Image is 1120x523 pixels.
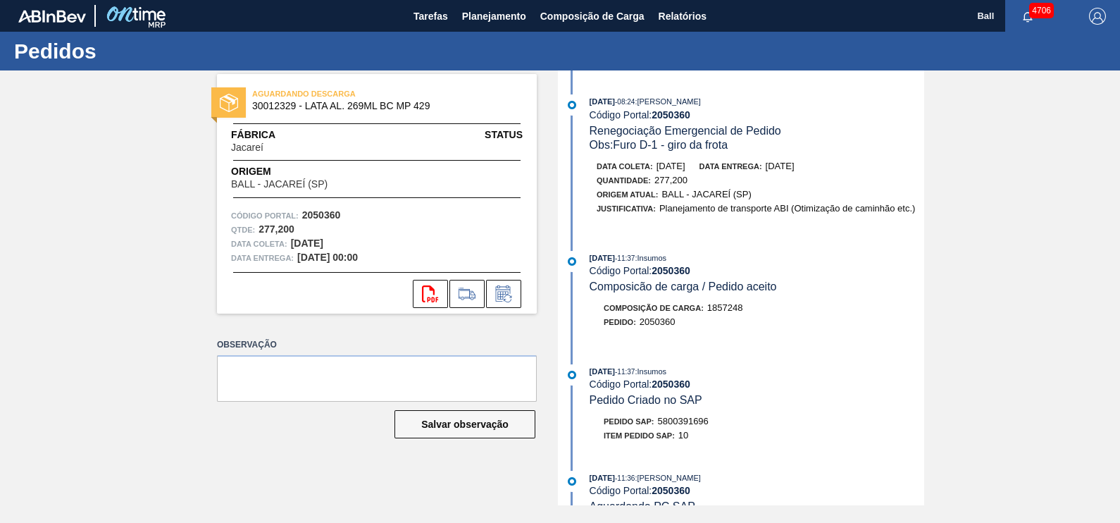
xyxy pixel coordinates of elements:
[657,161,685,171] span: [DATE]
[590,500,695,512] span: Aguardando PC SAP
[568,257,576,266] img: atual
[291,238,323,249] strong: [DATE]
[604,431,675,440] span: Item pedido SAP:
[231,251,294,265] span: Data entrega:
[604,304,704,312] span: Composição de Carga :
[252,101,508,111] span: 30012329 - LATA AL. 269ML BC MP 429
[590,125,781,137] span: Renegociação Emergencial de Pedido
[590,109,924,121] div: Código Portal:
[658,416,709,426] span: 5800391696
[635,474,701,482] span: : [PERSON_NAME]
[597,162,653,171] span: Data coleta:
[635,97,701,106] span: : [PERSON_NAME]
[540,8,645,25] span: Composição de Carga
[413,8,448,25] span: Tarefas
[652,379,690,390] strong: 2050360
[252,87,449,101] span: AGUARDANDO DESCARGA
[590,485,924,496] div: Código Portal:
[590,379,924,390] div: Código Portal:
[297,252,358,263] strong: [DATE] 00:00
[590,254,615,262] span: [DATE]
[231,209,299,223] span: Código Portal:
[615,98,635,106] span: - 08:24
[615,254,635,262] span: - 11:37
[1005,6,1050,26] button: Notificações
[394,410,535,438] button: Salvar observação
[413,280,448,308] div: Abrir arquivo PDF
[615,368,635,376] span: - 11:37
[231,142,263,153] span: Jacareí
[1029,3,1054,18] span: 4706
[635,254,666,262] span: : Insumos
[590,265,924,276] div: Código Portal:
[1089,8,1106,25] img: Logout
[766,161,795,171] span: [DATE]
[18,10,86,23] img: TNhmsLtSVTkK8tSr43FrP2fwEKptu5GPRR3wAAAABJRU5ErkJggg==
[590,367,615,376] span: [DATE]
[707,302,743,313] span: 1857248
[640,316,676,327] span: 2050360
[217,335,537,355] label: Observação
[590,139,728,151] span: Obs: Furo D-1 - giro da frota
[597,176,651,185] span: Quantidade :
[661,189,751,199] span: BALL - JACAREÍ (SP)
[590,394,702,406] span: Pedido Criado no SAP
[259,223,294,235] strong: 277,200
[659,203,915,214] span: Planejamento de transporte ABI (Otimização de caminhão etc.)
[659,8,707,25] span: Relatórios
[231,179,328,190] span: BALL - JACAREÍ (SP)
[652,109,690,121] strong: 2050360
[678,430,688,441] span: 10
[220,94,238,112] img: status
[231,164,368,179] span: Origem
[231,223,255,237] span: Qtde :
[597,190,658,199] span: Origem Atual:
[462,8,526,25] span: Planejamento
[485,128,523,142] span: Status
[615,474,635,482] span: - 11:36
[699,162,762,171] span: Data entrega:
[568,477,576,486] img: atual
[486,280,521,308] div: Informar alteração no pedido
[590,97,615,106] span: [DATE]
[449,280,485,308] div: Ir para Composição de Carga
[568,101,576,109] img: atual
[652,265,690,276] strong: 2050360
[302,209,341,221] strong: 2050360
[652,485,690,496] strong: 2050360
[635,367,666,376] span: : Insumos
[590,281,777,293] span: Composicão de carga / Pedido aceito
[654,175,687,185] span: 277,200
[604,417,654,426] span: Pedido SAP:
[231,237,287,251] span: Data coleta:
[604,318,636,326] span: Pedido :
[568,371,576,379] img: atual
[590,474,615,482] span: [DATE]
[597,204,656,213] span: Justificativa:
[14,43,264,59] h1: Pedidos
[231,128,308,142] span: Fábrica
